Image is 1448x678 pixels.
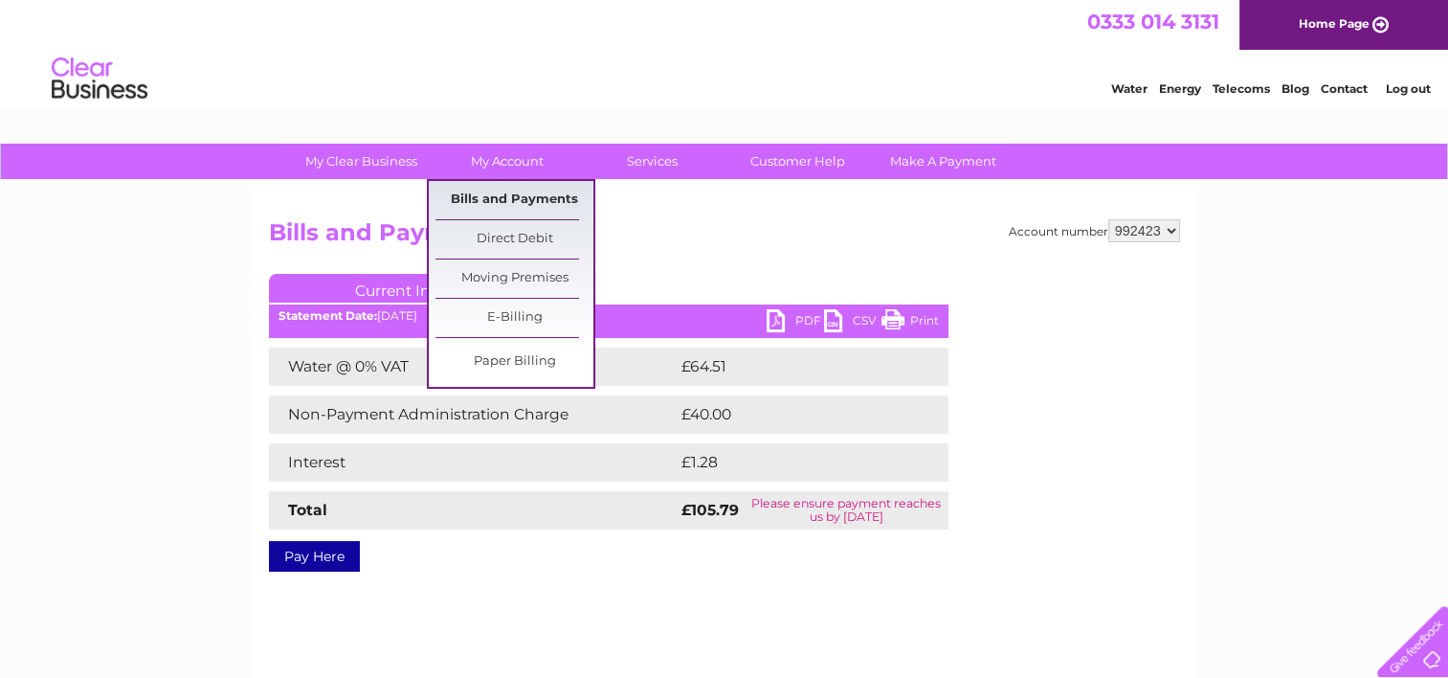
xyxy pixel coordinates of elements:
[269,395,677,434] td: Non-Payment Administration Charge
[745,491,948,530] td: Please ensure payment reaches us by [DATE]
[1087,10,1219,34] a: 0333 014 3131
[1111,81,1147,96] a: Water
[677,443,902,482] td: £1.28
[677,348,908,386] td: £64.51
[1281,81,1309,96] a: Blog
[435,260,593,298] a: Moving Premises
[269,219,1180,256] h2: Bills and Payments
[1321,81,1368,96] a: Contact
[288,501,327,519] strong: Total
[269,348,677,386] td: Water @ 0% VAT
[51,50,148,108] img: logo.png
[1159,81,1201,96] a: Energy
[767,309,824,337] a: PDF
[1385,81,1430,96] a: Log out
[1213,81,1270,96] a: Telecoms
[719,144,877,179] a: Customer Help
[573,144,731,179] a: Services
[269,541,360,572] a: Pay Here
[282,144,440,179] a: My Clear Business
[1009,219,1180,242] div: Account number
[435,181,593,219] a: Bills and Payments
[881,309,939,337] a: Print
[677,395,911,434] td: £40.00
[864,144,1022,179] a: Make A Payment
[435,343,593,381] a: Paper Billing
[428,144,586,179] a: My Account
[269,309,948,323] div: [DATE]
[273,11,1177,93] div: Clear Business is a trading name of Verastar Limited (registered in [GEOGRAPHIC_DATA] No. 3667643...
[681,501,739,519] strong: £105.79
[278,308,377,323] b: Statement Date:
[269,443,677,482] td: Interest
[824,309,881,337] a: CSV
[435,220,593,259] a: Direct Debit
[435,299,593,337] a: E-Billing
[269,274,556,303] a: Current Invoice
